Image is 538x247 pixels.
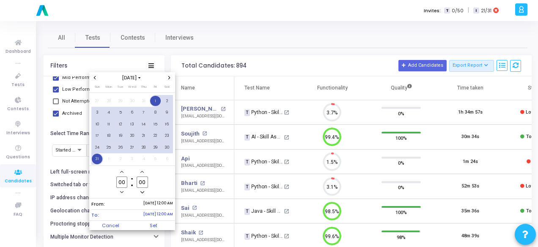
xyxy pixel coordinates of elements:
span: Wed [128,84,136,89]
td: August 11, 2025 [103,118,115,130]
td: August 14, 2025 [138,118,150,130]
th: Sunday [91,84,103,92]
td: August 8, 2025 [150,107,162,119]
td: August 13, 2025 [126,118,138,130]
span: [DATE] [120,74,145,81]
span: 27 [92,96,102,106]
td: August 27, 2025 [126,141,138,153]
th: Wednesday [126,84,138,92]
span: 7 [138,107,149,118]
span: 10 [92,119,102,130]
td: July 30, 2025 [126,95,138,107]
span: 28 [104,96,114,106]
td: August 29, 2025 [150,141,162,153]
span: 26 [115,142,126,153]
button: Next month [166,74,173,81]
td: August 1, 2025 [150,95,162,107]
th: Monday [103,84,115,92]
td: August 9, 2025 [161,107,173,119]
span: 17 [92,130,102,141]
td: July 28, 2025 [103,95,115,107]
span: Fri [154,84,156,89]
span: 8 [150,107,161,118]
span: 24 [92,142,102,153]
span: 15 [150,119,161,130]
td: August 15, 2025 [150,118,162,130]
td: August 10, 2025 [91,118,103,130]
span: 12 [115,119,126,130]
td: August 5, 2025 [115,107,126,119]
td: August 28, 2025 [138,141,150,153]
span: 2 [162,96,172,106]
button: Choose month and year [120,74,145,81]
span: 3 [127,154,137,164]
button: Previous month [91,74,99,81]
span: 6 [162,154,172,164]
span: 4 [104,107,114,118]
td: July 31, 2025 [138,95,150,107]
td: August 19, 2025 [115,130,126,142]
th: Friday [150,84,162,92]
td: August 6, 2025 [126,107,138,119]
span: 29 [150,142,161,153]
td: September 4, 2025 [138,153,150,165]
span: 3 [92,107,102,118]
span: 1 [104,154,114,164]
td: August 21, 2025 [138,130,150,142]
span: 14 [138,119,149,130]
button: Add a minute [139,168,146,176]
span: 2 [115,154,126,164]
span: 27 [127,142,137,153]
td: September 2, 2025 [115,153,126,165]
span: 31 [138,96,149,106]
td: August 30, 2025 [161,141,173,153]
span: 1 [150,96,161,106]
span: 13 [127,119,137,130]
button: Minus a hour [118,189,126,196]
td: August 16, 2025 [161,118,173,130]
span: [DATE] 12:00 AM [143,201,173,208]
th: Saturday [161,84,173,92]
th: Thursday [138,84,150,92]
span: 20 [127,130,137,141]
td: September 5, 2025 [150,153,162,165]
button: Set [132,221,175,230]
span: Tue [117,84,124,89]
span: Thu [141,84,146,89]
span: Mon [106,84,112,89]
span: To: [91,212,99,219]
span: [DATE] 12:00 AM [143,212,173,219]
td: August 22, 2025 [150,130,162,142]
button: Minus a minute [139,189,146,196]
td: July 27, 2025 [91,95,103,107]
td: August 20, 2025 [126,130,138,142]
span: 25 [104,142,114,153]
td: August 2, 2025 [161,95,173,107]
button: Add a hour [118,168,126,176]
span: 5 [115,107,126,118]
td: August 18, 2025 [103,130,115,142]
td: August 24, 2025 [91,141,103,153]
span: 4 [138,154,149,164]
span: Sun [95,84,100,89]
span: 29 [115,96,126,106]
td: August 31, 2025 [91,153,103,165]
td: August 4, 2025 [103,107,115,119]
span: 22 [150,130,161,141]
span: From: [91,201,105,208]
span: 23 [162,130,172,141]
span: 31 [92,154,102,164]
td: July 29, 2025 [115,95,126,107]
th: Tuesday [115,84,126,92]
span: 6 [127,107,137,118]
span: 21 [138,130,149,141]
td: August 25, 2025 [103,141,115,153]
td: August 7, 2025 [138,107,150,119]
button: Cancel [89,221,132,230]
td: September 3, 2025 [126,153,138,165]
span: 30 [127,96,137,106]
span: 11 [104,119,114,130]
span: 28 [138,142,149,153]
